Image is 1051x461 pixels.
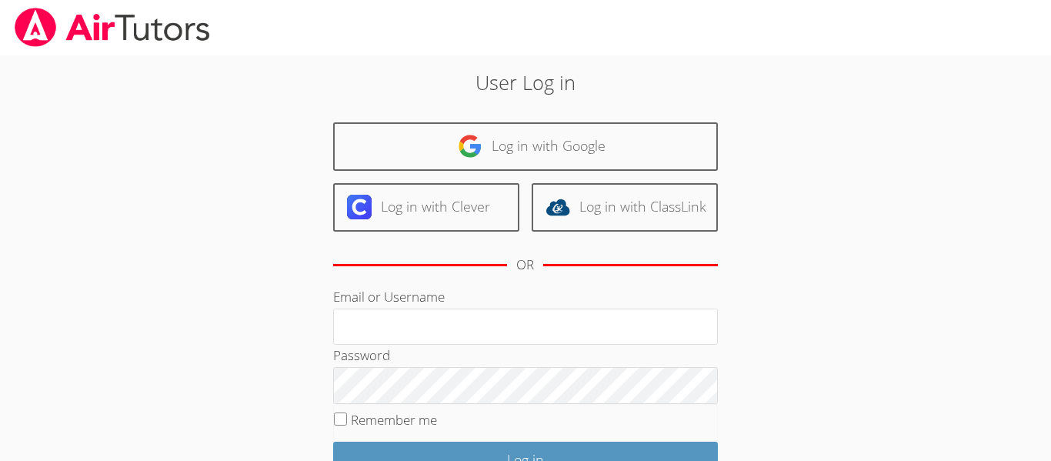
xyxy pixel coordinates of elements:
label: Password [333,346,390,364]
img: clever-logo-6eab21bc6e7a338710f1a6ff85c0baf02591cd810cc4098c63d3a4b26e2feb20.svg [347,195,372,219]
img: google-logo-50288ca7cdecda66e5e0955fdab243c47b7ad437acaf1139b6f446037453330a.svg [458,134,482,159]
div: OR [516,254,534,276]
h2: User Log in [242,68,809,97]
a: Log in with Clever [333,183,519,232]
img: airtutors_banner-c4298cdbf04f3fff15de1276eac7730deb9818008684d7c2e4769d2f7ddbe033.png [13,8,212,47]
label: Remember me [351,411,437,429]
label: Email or Username [333,288,445,306]
a: Log in with Google [333,122,718,171]
a: Log in with ClassLink [532,183,718,232]
img: classlink-logo-d6bb404cc1216ec64c9a2012d9dc4662098be43eaf13dc465df04b49fa7ab582.svg [546,195,570,219]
